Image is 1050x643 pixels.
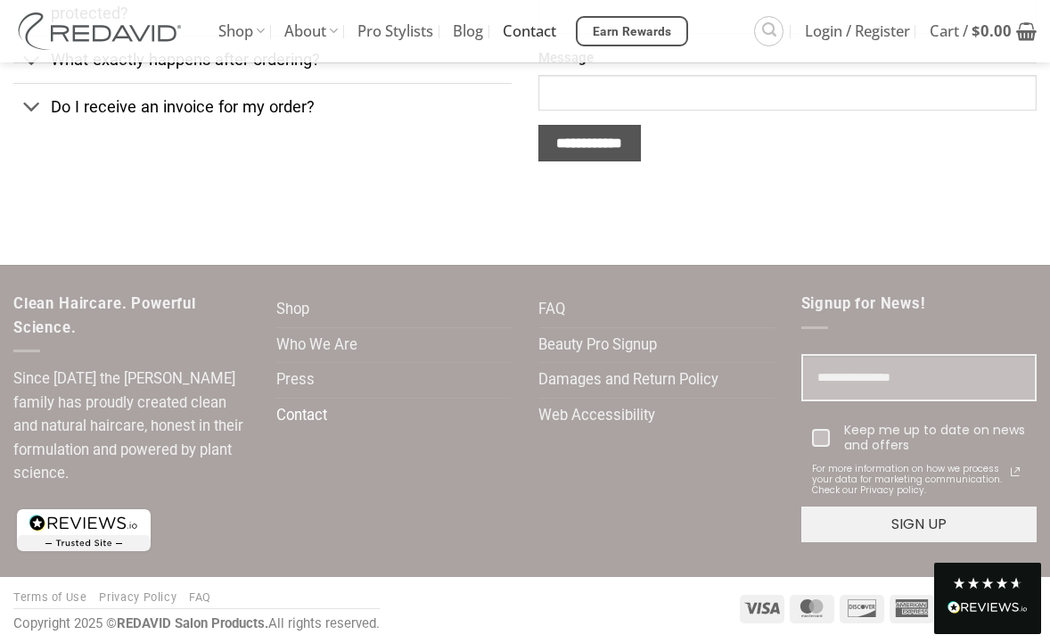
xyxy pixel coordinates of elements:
a: FAQ [538,293,565,327]
button: Toggle [13,88,50,128]
a: Earn Rewards [576,16,688,46]
a: Shop [276,293,309,327]
span: Signup for News! [801,295,926,312]
svg: link icon [1005,461,1026,482]
a: Beauty Pro Signup [538,328,657,363]
div: 4.9 Stars [952,576,1023,590]
a: Who We Are [276,328,357,363]
a: Toggle Do I receive an invoice for my order? [13,83,512,129]
button: SIGN UP [801,507,1038,542]
a: Read our Privacy Policy [1005,461,1026,482]
div: Payment icons [737,592,1037,623]
span: Cart / [930,9,1012,54]
p: Since [DATE] the [PERSON_NAME] family has proudly created clean and natural haircare, honest in t... [13,367,250,486]
div: Copyright 2025 © All rights reserved. [13,614,380,635]
span: For more information on how we process your data for marketing communication. Check our Privacy p... [812,464,1005,496]
span: Earn Rewards [593,22,672,42]
div: Read All Reviews [947,598,1028,621]
div: Read All Reviews [934,563,1041,634]
a: Press [276,363,315,398]
a: Contact [276,399,327,433]
img: reviews-trust-logo-1.png [13,506,154,555]
a: Privacy Policy [99,590,176,604]
span: Clean Haircare. Powerful Science. [13,295,196,336]
div: Keep me up to date on news and offers [844,423,1027,453]
img: REDAVID Salon Products | United States [13,12,192,50]
span: Do I receive an invoice for my order? [51,97,315,116]
span: Login / Register [805,9,910,54]
a: Web Accessibility [538,399,655,433]
span: $ [972,21,980,41]
bdi: 0.00 [972,21,1012,41]
strong: REDAVID Salon Products. [117,615,268,631]
a: FAQ [189,590,211,604]
a: Search [754,16,783,45]
a: Damages and Return Policy [538,363,718,398]
input: Email field [801,354,1038,401]
img: REVIEWS.io [947,601,1028,614]
a: Terms of Use [13,590,87,604]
